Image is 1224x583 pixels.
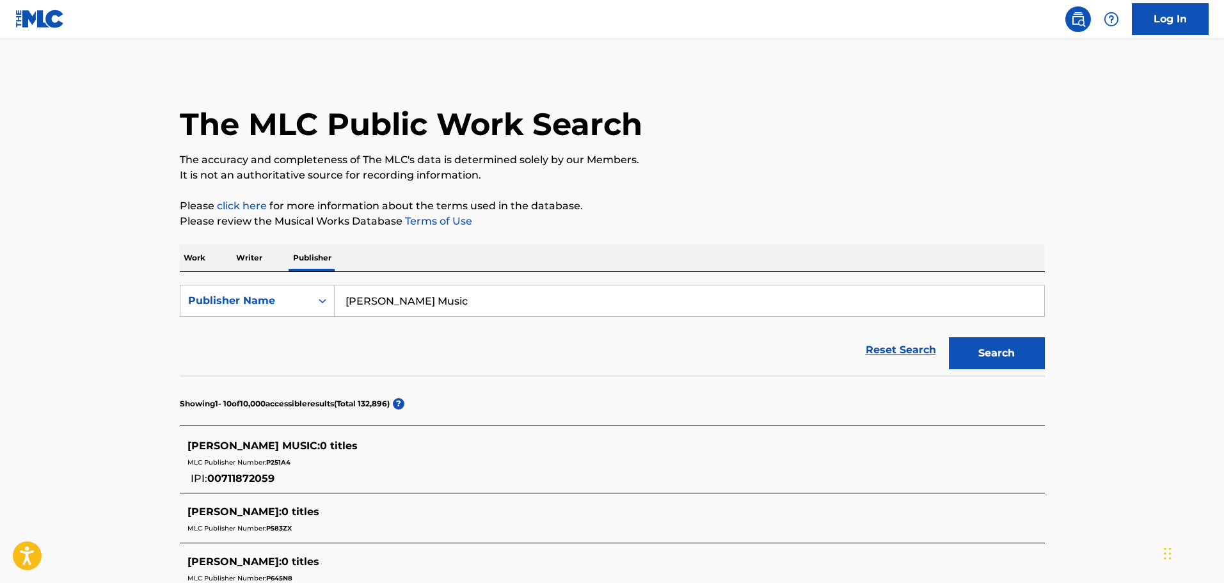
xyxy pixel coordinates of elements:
[282,555,319,568] span: 0 titles
[217,200,267,212] a: click here
[187,506,282,518] span: [PERSON_NAME] :
[393,398,404,410] span: ?
[191,472,207,484] span: IPI:
[1070,12,1086,27] img: search
[1099,6,1124,32] div: Help
[187,555,282,568] span: [PERSON_NAME] :
[180,285,1045,376] form: Search Form
[180,398,390,410] p: Showing 1 - 10 of 10,000 accessible results (Total 132,896 )
[402,215,472,227] a: Terms of Use
[282,506,319,518] span: 0 titles
[188,293,303,308] div: Publisher Name
[180,105,642,143] h1: The MLC Public Work Search
[1160,522,1224,583] iframe: Chat Widget
[1065,6,1091,32] a: Public Search
[859,336,942,364] a: Reset Search
[1164,534,1172,573] div: Drag
[289,244,335,271] p: Publisher
[187,458,266,467] span: MLC Publisher Number:
[266,524,292,532] span: P583ZX
[180,244,209,271] p: Work
[232,244,266,271] p: Writer
[187,574,266,582] span: MLC Publisher Number:
[1104,12,1119,27] img: help
[180,168,1045,183] p: It is not an authoritative source for recording information.
[949,337,1045,369] button: Search
[1132,3,1209,35] a: Log In
[180,152,1045,168] p: The accuracy and completeness of The MLC's data is determined solely by our Members.
[180,198,1045,214] p: Please for more information about the terms used in the database.
[266,458,290,467] span: P251A4
[15,10,65,28] img: MLC Logo
[320,440,358,452] span: 0 titles
[187,440,320,452] span: [PERSON_NAME] MUSIC :
[207,472,274,484] span: 00711872059
[180,214,1045,229] p: Please review the Musical Works Database
[266,574,292,582] span: P645N8
[187,524,266,532] span: MLC Publisher Number:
